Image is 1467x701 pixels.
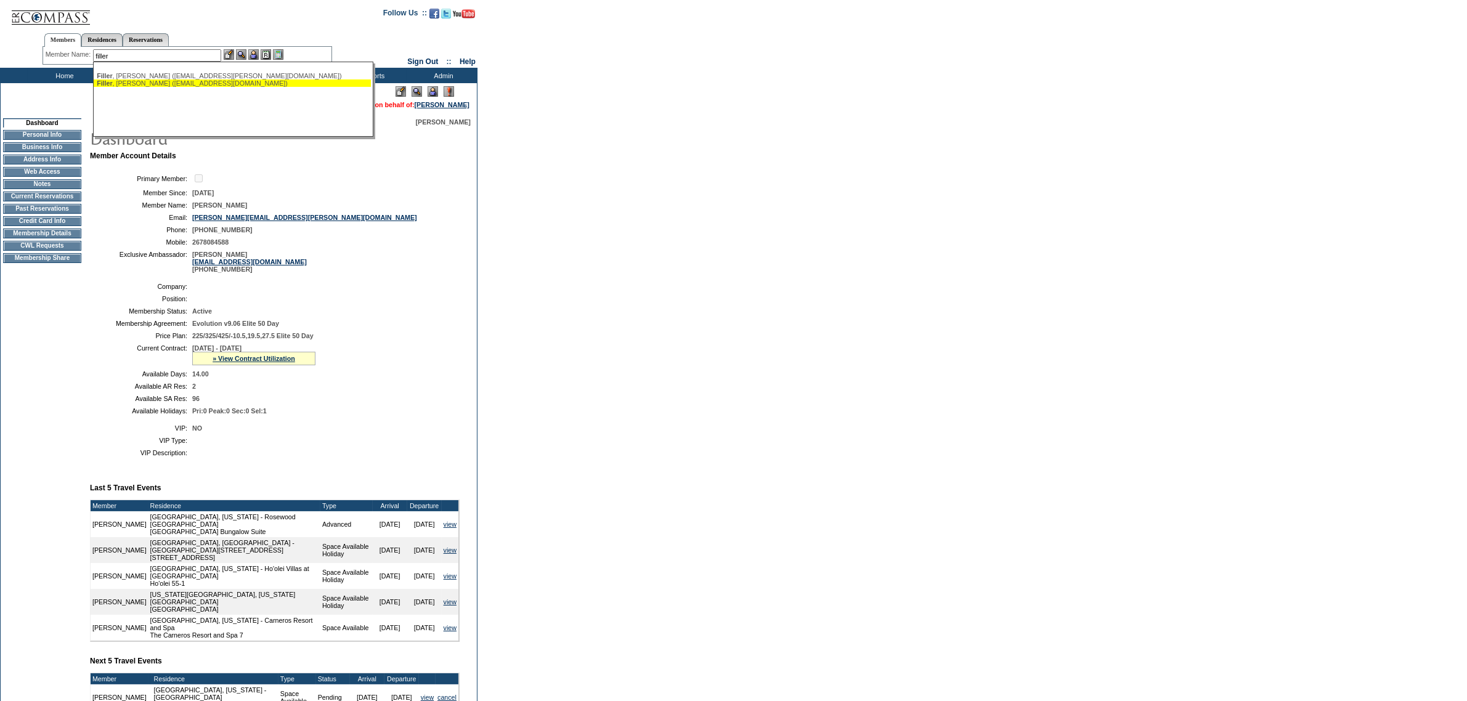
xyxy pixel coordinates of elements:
img: b_edit.gif [224,49,234,60]
td: Member [91,500,148,511]
img: Become our fan on Facebook [429,9,439,18]
td: [DATE] [407,537,442,563]
td: VIP Type: [95,437,187,444]
span: [PHONE_NUMBER] [192,226,253,233]
td: Credit Card Info [3,216,81,226]
td: Membership Agreement: [95,320,187,327]
td: Current Contract: [95,344,187,365]
span: Filler [97,72,112,79]
span: 225/325/425/-10.5,19.5,27.5 Elite 50 Day [192,332,314,339]
a: Subscribe to our YouTube Channel [453,12,475,20]
a: view [421,694,434,701]
td: [PERSON_NAME] [91,589,148,615]
img: Reservations [261,49,271,60]
td: Type [320,500,373,511]
td: Web Access [3,167,81,177]
td: Member Name: [95,201,187,209]
td: Home [28,68,99,83]
td: [DATE] [373,589,407,615]
img: Subscribe to our YouTube Channel [453,9,475,18]
td: Available SA Res: [95,395,187,402]
td: Primary Member: [95,172,187,184]
a: Become our fan on Facebook [429,12,439,20]
td: [GEOGRAPHIC_DATA], [US_STATE] - Ho'olei Villas at [GEOGRAPHIC_DATA] Ho'olei 55-1 [148,563,320,589]
td: [DATE] [407,589,442,615]
td: Membership Share [3,253,81,263]
td: Space Available Holiday [320,563,373,589]
td: Dashboard [3,118,81,128]
span: Pri:0 Peak:0 Sec:0 Sel:1 [192,407,267,415]
img: pgTtlDashboard.gif [89,126,336,150]
td: CWL Requests [3,241,81,251]
td: Member Since: [95,189,187,197]
a: Sign Out [407,57,438,66]
td: Address Info [3,155,81,164]
span: [PERSON_NAME] [192,201,247,209]
span: 96 [192,395,200,402]
td: Admin [407,68,477,83]
td: Email: [95,214,187,221]
td: [DATE] [373,563,407,589]
a: [PERSON_NAME] [415,101,469,108]
td: Status [316,673,350,684]
a: view [444,598,457,606]
td: [DATE] [407,615,442,641]
div: , [PERSON_NAME] ([EMAIL_ADDRESS][PERSON_NAME][DOMAIN_NAME]) [97,72,368,79]
td: Membership Details [3,229,81,238]
td: Residence [152,673,278,684]
td: [DATE] [373,537,407,563]
td: [DATE] [407,563,442,589]
a: view [444,521,457,528]
td: Available Holidays: [95,407,187,415]
td: [PERSON_NAME] [91,511,148,537]
td: Space Available Holiday [320,589,373,615]
img: b_calculator.gif [273,49,283,60]
span: 2678084588 [192,238,229,246]
b: Next 5 Travel Events [90,657,162,665]
td: Personal Info [3,130,81,140]
span: [DATE] [192,189,214,197]
img: View Mode [412,86,422,97]
a: Follow us on Twitter [441,12,451,20]
a: Members [44,33,82,47]
img: Impersonate [248,49,259,60]
td: Past Reservations [3,204,81,214]
a: Help [460,57,476,66]
td: Departure [407,500,442,511]
td: Follow Us :: [383,7,427,22]
div: , [PERSON_NAME] ([EMAIL_ADDRESS][DOMAIN_NAME]) [97,79,368,87]
td: [GEOGRAPHIC_DATA], [US_STATE] - Carneros Resort and Spa The Carneros Resort and Spa 7 [148,615,320,641]
td: Arrival [373,500,407,511]
td: [DATE] [407,511,442,537]
span: You are acting on behalf of: [328,101,469,108]
td: Current Reservations [3,192,81,201]
a: [PERSON_NAME][EMAIL_ADDRESS][PERSON_NAME][DOMAIN_NAME] [192,214,417,221]
td: Available Days: [95,370,187,378]
span: Filler [97,79,112,87]
span: [PERSON_NAME] [416,118,471,126]
div: Member Name: [46,49,93,60]
span: [DATE] - [DATE] [192,344,242,352]
td: Business Info [3,142,81,152]
a: Reservations [123,33,169,46]
td: VIP Description: [95,449,187,456]
td: Price Plan: [95,332,187,339]
span: [PERSON_NAME] [PHONE_NUMBER] [192,251,307,273]
img: Edit Mode [396,86,406,97]
td: Company: [95,283,187,290]
td: Exclusive Ambassador: [95,251,187,273]
a: view [444,624,457,631]
a: Residences [81,33,123,46]
td: Position: [95,295,187,302]
td: [DATE] [373,511,407,537]
img: Log Concern/Member Elevation [444,86,454,97]
b: Last 5 Travel Events [90,484,161,492]
td: [PERSON_NAME] [91,615,148,641]
td: [PERSON_NAME] [91,563,148,589]
td: Type [278,673,316,684]
img: View [236,49,246,60]
a: view [444,546,457,554]
td: Departure [384,673,419,684]
span: :: [447,57,452,66]
img: Follow us on Twitter [441,9,451,18]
